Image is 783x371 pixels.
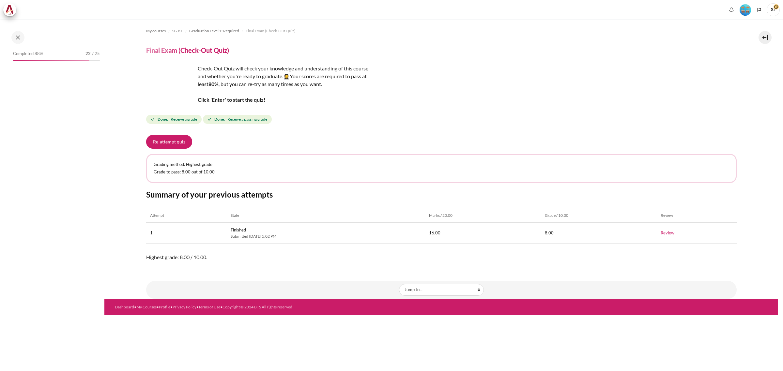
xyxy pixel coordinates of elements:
div: • • • • • [115,304,483,310]
a: My courses [146,27,166,35]
h4: Final Exam (Check-Out Quiz) [146,46,229,54]
strong: 80 [208,81,214,87]
strong: Done: [214,116,225,122]
span: Final Exam (Check-Out Quiz) [246,28,296,34]
td: 8.00 [541,223,657,243]
td: 16.00 [425,223,541,243]
span: Completed 88% [13,51,43,57]
strong: Done: [158,116,168,122]
span: SG B1 [172,28,183,34]
span: 22 [85,51,91,57]
span: / 25 [92,51,100,57]
nav: Navigation bar [146,26,737,36]
p: Check-Out Quiz will check your knowledge and understanding of this course and whether you're read... [146,65,375,104]
span: Graduation Level 1: Required [189,28,239,34]
strong: % [214,81,219,87]
th: Review [657,209,736,223]
td: 1 [146,223,227,243]
a: Privacy Policy [173,304,196,309]
span: Receive a passing grade [227,116,267,122]
span: Highest grade: 8.00 / 10.00. [146,253,737,261]
p: Grade to pass: 8.00 out of 10.00 [154,169,729,175]
h3: Summary of your previous attempts [146,189,737,200]
div: 88% [13,60,89,61]
a: SG B1 [172,27,183,35]
a: Terms of Use [198,304,220,309]
a: Review [661,230,674,235]
strong: Click 'Enter' to start the quiz! [198,96,266,103]
a: Copyright © 2024 BTS All rights reserved [223,304,292,309]
section: Content [104,19,778,299]
a: Level #4 [737,4,754,16]
a: My Courses [136,304,157,309]
span: Submitted [DATE] 5:02 PM [231,233,421,239]
th: Attempt [146,209,227,223]
img: Level #4 [740,4,751,16]
td: Finished [227,223,425,243]
div: Completion requirements for Final Exam (Check-Out Quiz) [146,113,273,125]
button: Re-attempt quiz [146,135,192,149]
span: Receive a grade [171,116,197,122]
span: My courses [146,28,166,34]
img: Architeck [5,5,14,15]
a: Profile [159,304,170,309]
th: State [227,209,425,223]
a: Final Exam (Check-Out Quiz) [246,27,296,35]
span: XT [767,3,780,16]
a: Graduation Level 1: Required [189,27,239,35]
a: User menu [767,3,780,16]
th: Grade / 10.00 [541,209,657,223]
th: Marks / 20.00 [425,209,541,223]
div: Show notification window with no new notifications [727,5,736,15]
button: Languages [754,5,764,15]
a: Dashboard [115,304,134,309]
p: Grading method: Highest grade [154,161,729,168]
a: Architeck Architeck [3,3,20,16]
img: tfrg [146,65,195,113]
